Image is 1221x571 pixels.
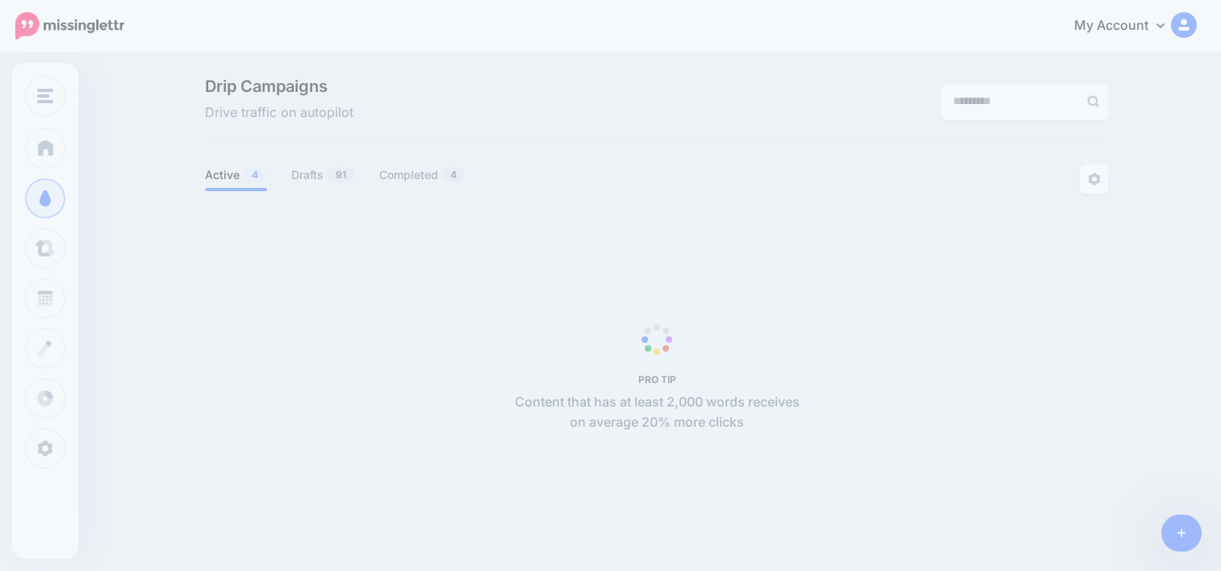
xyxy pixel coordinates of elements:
[1058,6,1197,46] a: My Account
[15,12,124,40] img: Missinglettr
[291,165,355,185] a: Drafts91
[205,78,353,94] span: Drip Campaigns
[1087,95,1099,107] img: search-grey-6.png
[506,373,809,386] h5: PRO TIP
[244,167,266,182] span: 4
[205,102,353,123] span: Drive traffic on autopilot
[379,165,466,185] a: Completed4
[442,167,465,182] span: 4
[37,89,53,103] img: menu.png
[328,167,354,182] span: 91
[506,392,809,434] p: Content that has at least 2,000 words receives on average 20% more clicks
[205,165,267,185] a: Active4
[1088,173,1101,185] img: settings-grey.png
